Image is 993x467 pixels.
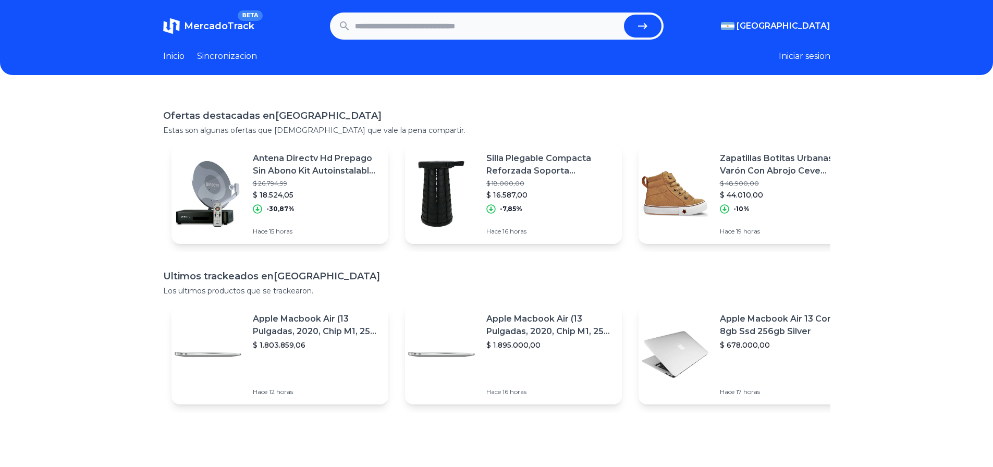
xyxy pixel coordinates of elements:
[253,179,380,188] p: $ 26.794,99
[486,340,614,350] p: $ 1.895.000,00
[253,388,380,396] p: Hace 12 horas
[720,190,847,200] p: $ 44.010,00
[486,190,614,200] p: $ 16.587,00
[171,304,388,404] a: Featured imageApple Macbook Air (13 Pulgadas, 2020, Chip M1, 256 Gb De Ssd, 8 Gb De Ram) - Plata$...
[266,205,295,213] p: -30,87%
[163,286,830,296] p: Los ultimos productos que se trackearon.
[405,144,622,244] a: Featured imageSilla Plegable Compacta Reforzada Soporta [GEOGRAPHIC_DATA]$ 18.000,00$ 16.587,00-7...
[163,108,830,123] h1: Ofertas destacadas en [GEOGRAPHIC_DATA]
[405,304,622,404] a: Featured imageApple Macbook Air (13 Pulgadas, 2020, Chip M1, 256 Gb De Ssd, 8 Gb De Ram) - Plata$...
[184,20,254,32] span: MercadoTrack
[486,388,614,396] p: Hace 16 horas
[197,50,257,63] a: Sincronizacion
[500,205,522,213] p: -7,85%
[253,152,380,177] p: Antena Directv Hd Prepago Sin Abono Kit Autoinstalable 46 Cm
[253,190,380,200] p: $ 18.524,05
[733,205,750,213] p: -10%
[171,157,244,230] img: Featured image
[720,152,847,177] p: Zapatillas Botitas Urbanas Varón Con Abrojo Ceve #1486
[405,157,478,230] img: Featured image
[720,227,847,236] p: Hace 19 horas
[253,340,380,350] p: $ 1.803.859,06
[779,50,830,63] button: Iniciar sesion
[737,20,830,32] span: [GEOGRAPHIC_DATA]
[171,144,388,244] a: Featured imageAntena Directv Hd Prepago Sin Abono Kit Autoinstalable 46 Cm$ 26.794,99$ 18.524,05-...
[720,179,847,188] p: $ 48.900,00
[639,157,712,230] img: Featured image
[253,313,380,338] p: Apple Macbook Air (13 Pulgadas, 2020, Chip M1, 256 Gb De Ssd, 8 Gb De Ram) - Plata
[720,340,847,350] p: $ 678.000,00
[253,227,380,236] p: Hace 15 horas
[721,22,734,30] img: Argentina
[163,269,830,284] h1: Ultimos trackeados en [GEOGRAPHIC_DATA]
[720,388,847,396] p: Hace 17 horas
[639,304,855,404] a: Featured imageApple Macbook Air 13 Core I5 8gb Ssd 256gb Silver$ 678.000,00Hace 17 horas
[486,179,614,188] p: $ 18.000,00
[639,144,855,244] a: Featured imageZapatillas Botitas Urbanas Varón Con Abrojo Ceve #1486$ 48.900,00$ 44.010,00-10%Hac...
[163,18,254,34] a: MercadoTrackBETA
[639,318,712,391] img: Featured image
[238,10,262,21] span: BETA
[163,125,830,136] p: Estas son algunas ofertas que [DEMOGRAPHIC_DATA] que vale la pena compartir.
[721,20,830,32] button: [GEOGRAPHIC_DATA]
[486,313,614,338] p: Apple Macbook Air (13 Pulgadas, 2020, Chip M1, 256 Gb De Ssd, 8 Gb De Ram) - Plata
[405,318,478,391] img: Featured image
[171,318,244,391] img: Featured image
[163,18,180,34] img: MercadoTrack
[720,313,847,338] p: Apple Macbook Air 13 Core I5 8gb Ssd 256gb Silver
[486,227,614,236] p: Hace 16 horas
[163,50,185,63] a: Inicio
[486,152,614,177] p: Silla Plegable Compacta Reforzada Soporta [GEOGRAPHIC_DATA]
